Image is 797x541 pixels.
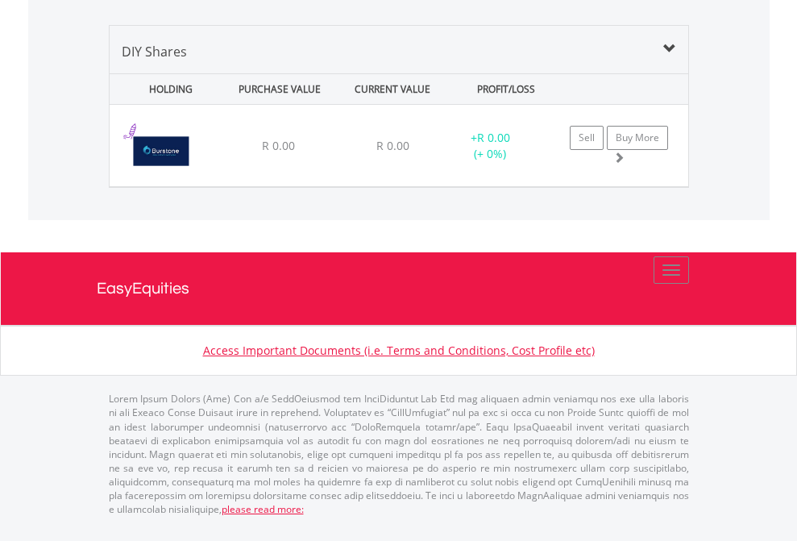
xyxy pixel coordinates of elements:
div: + (+ 0%) [440,130,541,162]
div: HOLDING [111,74,221,104]
a: Sell [570,126,604,150]
a: Access Important Documents (i.e. Terms and Conditions, Cost Profile etc) [203,343,595,358]
span: R 0.00 [376,138,409,153]
a: Buy More [607,126,668,150]
span: R 0.00 [262,138,295,153]
span: DIY Shares [122,43,187,60]
img: EQU.ZA.BTN.png [118,125,211,182]
a: please read more: [222,502,304,516]
div: PURCHASE VALUE [225,74,334,104]
p: Lorem Ipsum Dolors (Ame) Con a/e SeddOeiusmod tem InciDiduntut Lab Etd mag aliquaen admin veniamq... [109,392,689,516]
span: R 0.00 [477,130,510,145]
a: EasyEquities [97,252,701,325]
div: CURRENT VALUE [338,74,447,104]
div: PROFIT/LOSS [451,74,561,104]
